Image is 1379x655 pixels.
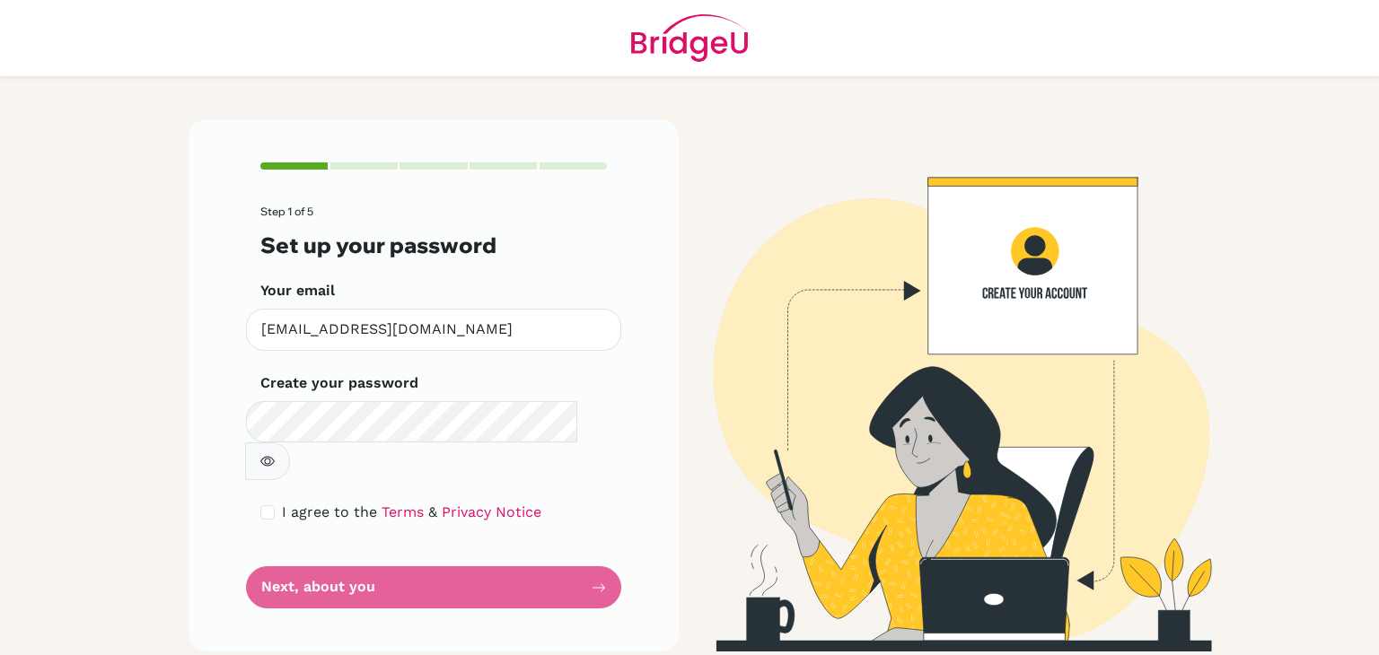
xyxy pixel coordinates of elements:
span: & [428,503,437,520]
span: I agree to the [282,503,377,520]
h3: Set up your password [260,232,607,258]
label: Your email [260,280,335,301]
a: Terms [382,503,424,520]
a: Privacy Notice [442,503,541,520]
label: Create your password [260,372,418,394]
input: Insert your email* [246,309,621,351]
span: Step 1 of 5 [260,205,313,218]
